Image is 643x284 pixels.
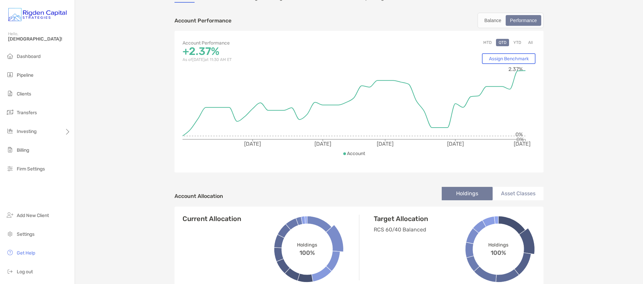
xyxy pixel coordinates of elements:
[488,242,508,247] span: Holdings
[496,39,509,46] button: QTD
[6,71,14,79] img: pipeline icon
[17,269,33,275] span: Log out
[17,250,35,256] span: Get Help
[374,225,478,234] p: RCS 60/40 Balanced
[374,215,478,223] h4: Target Allocation
[6,127,14,135] img: investing icon
[17,110,37,116] span: Transfers
[8,3,67,27] img: Zoe Logo
[506,16,541,25] div: Performance
[516,136,524,143] tspan: 0%
[525,39,535,46] button: All
[183,39,359,47] p: Account Performance
[6,164,14,172] img: firm-settings icon
[297,242,317,247] span: Holdings
[481,39,494,46] button: MTD
[244,141,261,147] tspan: [DATE]
[8,36,71,42] span: [DEMOGRAPHIC_DATA]!
[6,108,14,116] img: transfers icon
[314,141,331,147] tspan: [DATE]
[6,230,14,238] img: settings icon
[6,248,14,257] img: get-help icon
[511,39,524,46] button: YTD
[17,231,34,237] span: Settings
[508,66,523,72] tspan: 2.37%
[183,47,359,56] p: +2.37%
[478,13,544,28] div: segmented control
[6,146,14,154] img: billing icon
[377,141,394,147] tspan: [DATE]
[442,187,493,200] li: Holdings
[493,187,544,200] li: Asset Classes
[347,149,365,158] p: Account
[174,193,223,199] h4: Account Allocation
[447,141,464,147] tspan: [DATE]
[299,247,315,256] span: 100%
[183,215,241,223] h4: Current Allocation
[17,129,37,134] span: Investing
[17,54,41,59] span: Dashboard
[482,53,535,64] a: Assign Benchmark
[174,16,231,25] p: Account Performance
[183,56,359,64] p: As of [DATE] at 11:30 AM ET
[491,247,506,256] span: 100%
[514,141,530,147] tspan: [DATE]
[6,89,14,97] img: clients icon
[481,16,505,25] div: Balance
[17,147,29,153] span: Billing
[17,213,49,218] span: Add New Client
[6,211,14,219] img: add_new_client icon
[6,52,14,60] img: dashboard icon
[17,72,33,78] span: Pipeline
[17,166,45,172] span: Firm Settings
[6,267,14,275] img: logout icon
[515,131,523,138] tspan: 0%
[17,91,31,97] span: Clients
